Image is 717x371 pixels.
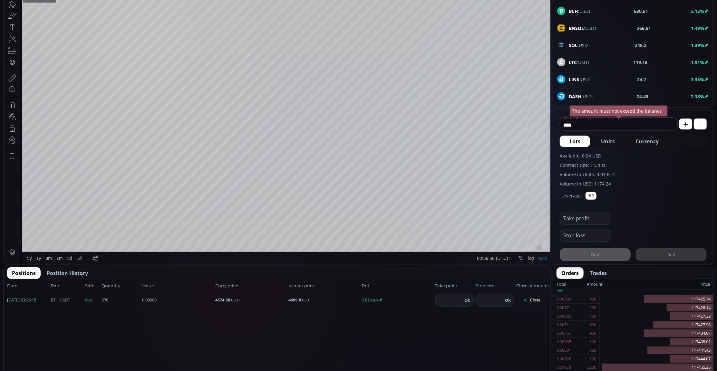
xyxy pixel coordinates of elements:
div: 1m [53,282,59,288]
div: The amount must not exceed the balance [570,105,668,117]
button: Lots [560,136,590,147]
button: Ok [462,297,472,304]
button: Orders [557,267,584,279]
b: 4609.8 [289,297,301,303]
b: 2.38% [691,93,704,100]
div: 0.00511 [557,321,571,329]
div: log [524,282,530,288]
b: BCH [569,8,578,14]
div: 117073.53 [81,16,100,21]
span: Lots [569,138,580,145]
b: LINK [569,76,579,82]
div: L [127,16,130,21]
b: BNSOL [569,25,584,31]
div: H [102,16,105,21]
div: 0.00085 [557,312,571,320]
button: - [694,119,707,129]
span: Currency [635,138,659,145]
b: 630.51 [634,8,648,14]
span: :USDT [569,25,597,32]
b: 4574.58 [215,297,230,303]
span: Stop loss [476,283,514,289]
div: Amount [587,280,603,289]
div: C [152,16,155,21]
div: 3m [42,282,48,288]
span: Positions [12,269,36,277]
span: Trades [590,269,607,277]
div: 800 [589,346,596,355]
div: Total [557,280,587,289]
button: Units [591,136,625,147]
b: 266.51 [637,25,651,32]
div: 100 [589,312,596,320]
b: 119.16 [633,59,647,66]
div: 117426.14 [600,304,713,312]
div: Toggle Log Scale [522,279,532,291]
label: Available: 0.04 USD [560,152,707,159]
div: Hide Drawings Toolbar [15,264,18,272]
span: 370 [102,297,140,303]
span: :USDT [569,8,591,14]
div: 100 [589,338,596,346]
span: Orders [561,269,579,277]
span: Side [85,283,100,289]
label: Volume in Units: 0.01 BTC [560,171,707,178]
div: 600 [589,321,596,329]
span: Value [142,283,213,289]
label: Volume in USD: 1174.24 [560,180,707,187]
b: 1.39% [691,42,704,48]
div: 200 [589,304,596,312]
div: Compare [87,4,105,9]
div: Toggle Auto Scale [532,279,546,291]
div: 117427.70 [105,16,125,21]
div: 900 [589,295,596,303]
span: Pair [51,283,83,289]
span: 2.85 [362,297,433,303]
div: 117444.07 [600,355,713,364]
div: 328.82 [37,23,50,28]
div: D [55,4,58,9]
div: 0.00681 [557,346,571,355]
span: Date [7,283,49,289]
span: Position History [47,269,88,277]
label: Leverage: [561,192,582,199]
div: +350.68 (+0.30%) [177,16,210,21]
div: Toggle Percentage [513,279,522,291]
span: :USDT [569,42,590,49]
div: Go to [86,279,97,291]
div: 0.00766 [557,329,571,338]
b: 248.2 [635,42,646,49]
div: 5y [23,282,28,288]
div: 117427.22 [600,312,713,321]
div: Bitcoin [42,15,61,21]
b: 1.91% [691,59,704,65]
span: :USDT [569,76,592,83]
b: LTC [569,59,577,65]
button: ✕1 [586,192,596,200]
div: 117438.02 [600,338,713,347]
button: Close [516,295,547,305]
span: [DATE] 23:26:15 [7,297,49,303]
div: 0.00085 [557,338,571,346]
div: 900 [589,329,596,338]
div: 100 [589,355,596,363]
span: Quantity [102,283,140,289]
span: :USDT [569,93,594,100]
div: 0.00085 [557,355,571,363]
button: + [679,119,692,129]
div: O [77,16,80,21]
div: 1d [73,282,78,288]
div: Market open [66,15,72,21]
div: Price [603,280,710,289]
span: :USDT [569,59,590,66]
button: Currency [626,136,668,147]
small: USDT [231,298,240,302]
button: Ok [503,297,513,304]
b: 24.7 [637,76,646,83]
b: ETH [51,297,59,303]
b: 2.12% [691,8,704,14]
div: 1D [31,15,42,21]
button: Position History [42,267,93,279]
span: Take profit [435,283,474,289]
b: DASH [569,93,581,100]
